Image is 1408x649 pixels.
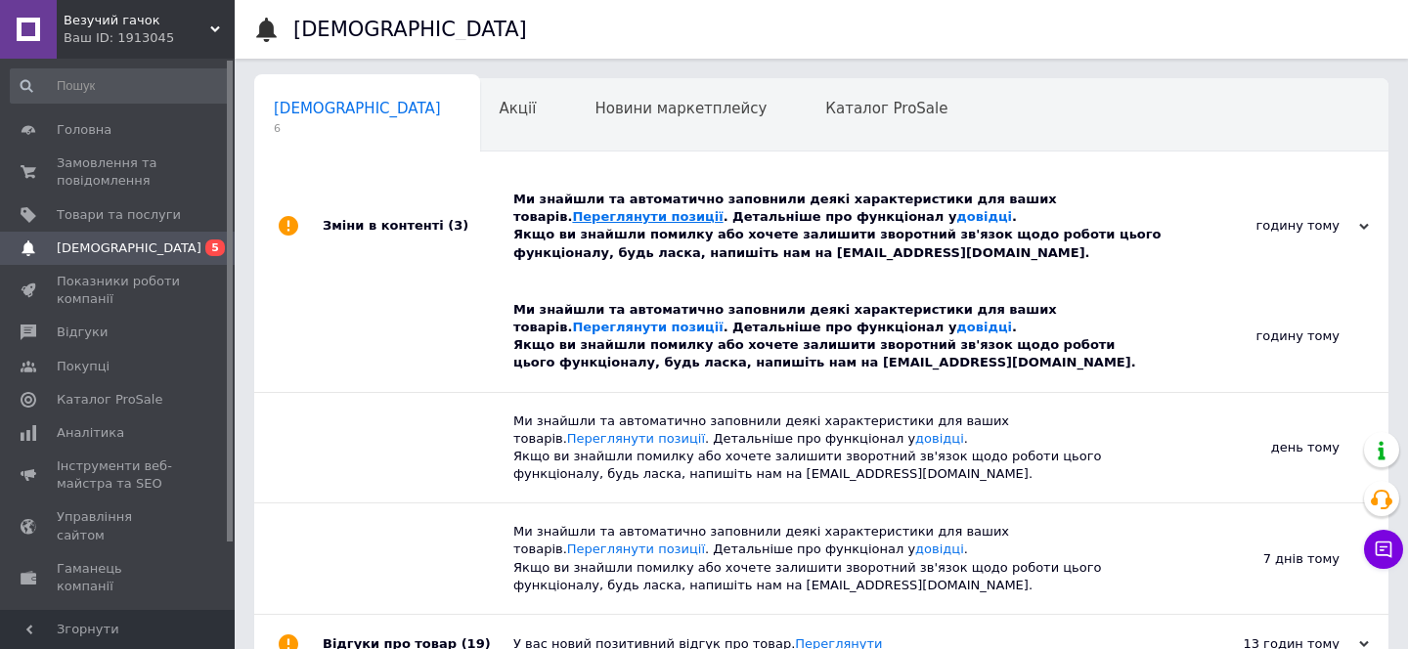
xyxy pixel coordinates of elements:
span: Інструменти веб-майстра та SEO [57,457,181,493]
a: Переглянути позиції [572,320,723,334]
span: [DEMOGRAPHIC_DATA] [57,239,201,257]
span: Показники роботи компанії [57,273,181,308]
span: Покупці [57,358,110,375]
span: 6 [274,121,441,136]
div: Ми знайшли та автоматично заповнили деякі характеристики для ваших товарів. . Детальніше про функ... [513,191,1173,262]
span: Управління сайтом [57,508,181,543]
div: день тому [1144,393,1388,503]
span: Каталог ProSale [825,100,947,117]
input: Пошук [10,68,231,104]
a: довідці [915,541,964,556]
a: довідці [956,209,1012,224]
div: 7 днів тому [1144,503,1388,614]
div: Ми знайшли та автоматично заповнили деякі характеристики для ваших товарів. . Детальніше про функ... [513,523,1144,594]
div: годину тому [1144,281,1388,392]
button: Чат з покупцем [1364,530,1403,569]
div: Зміни в контенті [323,171,513,281]
span: 5 [205,239,225,256]
div: Ваш ID: 1913045 [64,29,235,47]
span: [DEMOGRAPHIC_DATA] [274,100,441,117]
span: Аналітика [57,424,124,442]
h1: [DEMOGRAPHIC_DATA] [293,18,527,41]
span: Відгуки [57,324,108,341]
div: Ми знайшли та автоматично заповнили деякі характеристики для ваших товарів. . Детальніше про функ... [513,412,1144,484]
span: Замовлення та повідомлення [57,154,181,190]
a: довідці [956,320,1012,334]
a: Переглянути позиції [572,209,723,224]
div: годину тому [1173,217,1369,235]
span: Везучий гачок [64,12,210,29]
span: Новини маркетплейсу [594,100,767,117]
span: (3) [448,218,468,233]
a: Переглянути позиції [567,431,705,446]
div: Ми знайшли та автоматично заповнили деякі характеристики для ваших товарів. . Детальніше про функ... [513,301,1144,372]
span: Товари та послуги [57,206,181,224]
span: Головна [57,121,111,139]
span: Акції [500,100,537,117]
a: Переглянути позиції [567,541,705,556]
a: довідці [915,431,964,446]
span: Гаманець компанії [57,560,181,595]
span: Каталог ProSale [57,391,162,409]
